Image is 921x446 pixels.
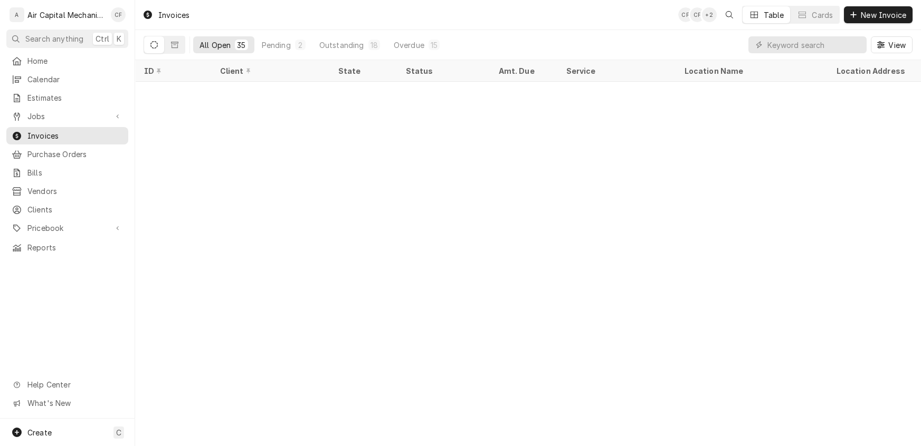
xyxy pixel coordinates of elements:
span: Bills [27,167,123,178]
button: Search anythingCtrlK [6,30,128,48]
button: Open search [721,6,738,23]
div: Client [220,65,319,76]
div: Amt. Due [498,65,547,76]
span: K [117,33,121,44]
div: CF [111,7,126,22]
span: Vendors [27,186,123,197]
span: View [886,40,908,51]
div: 15 [431,40,438,51]
div: Cards [812,9,833,21]
div: 2 [297,40,303,51]
div: Charles Faure's Avatar [111,7,126,22]
div: 35 [237,40,245,51]
span: Ctrl [96,33,109,44]
span: Home [27,55,123,66]
div: Pending [262,40,291,51]
div: Service [566,65,665,76]
a: Estimates [6,89,128,106]
div: State [338,65,388,76]
span: C [116,427,121,438]
span: Clients [27,204,123,215]
div: CF [678,7,693,22]
span: New Invoice [859,9,908,21]
span: Create [27,428,52,437]
div: Outstanding [319,40,364,51]
div: Table [764,9,784,21]
button: View [871,36,913,53]
span: Pricebook [27,222,107,234]
div: + 2 [702,7,717,22]
span: Search anything [25,33,83,44]
a: Vendors [6,182,128,200]
div: Air Capital Mechanical [27,9,105,21]
a: Reports [6,239,128,256]
span: Estimates [27,92,123,103]
div: 18 [371,40,378,51]
a: Calendar [6,71,128,88]
input: Keyword search [767,36,861,53]
a: Invoices [6,127,128,144]
a: Bills [6,164,128,181]
span: Calendar [27,74,123,85]
div: Charles Faure's Avatar [690,7,705,22]
a: Purchase Orders [6,146,128,163]
span: Purchase Orders [27,149,123,160]
span: What's New [27,397,122,409]
a: Home [6,52,128,70]
a: Go to Jobs [6,108,128,125]
div: Charles Faure's Avatar [678,7,693,22]
span: Reports [27,242,123,253]
a: Go to What's New [6,394,128,412]
a: Go to Help Center [6,376,128,393]
div: Location Name [684,65,817,76]
button: New Invoice [844,6,913,23]
span: Invoices [27,130,123,141]
div: Overdue [394,40,424,51]
span: Jobs [27,111,107,122]
a: Clients [6,201,128,218]
div: A [10,7,24,22]
div: CF [690,7,705,22]
div: ID [144,65,201,76]
div: Status [405,65,479,76]
div: All Open [200,40,231,51]
span: Help Center [27,379,122,390]
a: Go to Pricebook [6,219,128,237]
